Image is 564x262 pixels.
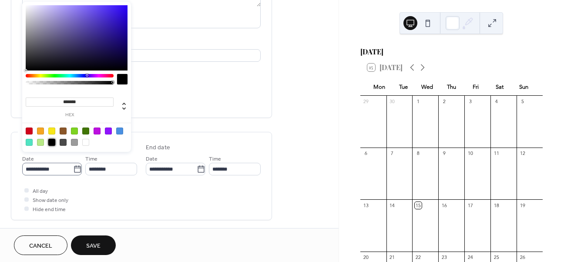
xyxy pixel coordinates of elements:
div: 14 [389,202,396,208]
div: 16 [441,202,447,208]
span: Date [22,155,34,164]
div: 22 [415,254,421,261]
div: #FFFFFF [82,139,89,146]
div: Fri [463,78,487,96]
div: #4A4A4A [60,139,67,146]
div: 5 [519,98,526,105]
div: Wed [415,78,439,96]
div: #7ED321 [71,128,78,134]
div: Mon [367,78,391,96]
div: 23 [441,254,447,261]
button: Cancel [14,235,67,255]
div: Thu [440,78,463,96]
div: Start date [22,143,49,152]
div: #BD10E0 [94,128,101,134]
div: 8 [415,150,421,157]
div: End date [146,143,170,152]
div: 3 [467,98,473,105]
button: Save [71,235,116,255]
div: 7 [389,150,396,157]
span: Date [146,155,158,164]
span: Show date only [33,196,68,205]
div: #4A90E2 [116,128,123,134]
span: Time [85,155,97,164]
span: Save [86,242,101,251]
div: 19 [519,202,526,208]
div: 24 [467,254,473,261]
div: Sat [487,78,511,96]
span: Time [209,155,221,164]
div: 13 [363,202,369,208]
div: 18 [493,202,500,208]
span: All day [33,187,48,196]
div: 9 [441,150,447,157]
div: #F5A623 [37,128,44,134]
div: #D0021B [26,128,33,134]
div: 6 [363,150,369,157]
div: 1 [415,98,421,105]
div: 4 [493,98,500,105]
div: 17 [467,202,473,208]
div: 26 [519,254,526,261]
div: #000000 [48,139,55,146]
div: 30 [389,98,396,105]
div: 25 [493,254,500,261]
div: #8B572A [60,128,67,134]
div: 10 [467,150,473,157]
div: Tue [391,78,415,96]
div: 20 [363,254,369,261]
div: 29 [363,98,369,105]
div: 21 [389,254,396,261]
label: hex [26,113,114,118]
div: 2 [441,98,447,105]
div: [DATE] [360,47,543,57]
div: Sun [512,78,536,96]
span: Cancel [29,242,52,251]
div: #B8E986 [37,139,44,146]
div: Location [22,39,259,48]
div: 12 [519,150,526,157]
div: 15 [415,202,421,208]
div: 11 [493,150,500,157]
div: #50E3C2 [26,139,33,146]
div: #F8E71C [48,128,55,134]
span: Hide end time [33,205,66,214]
div: #9013FE [105,128,112,134]
div: #417505 [82,128,89,134]
div: #9B9B9B [71,139,78,146]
